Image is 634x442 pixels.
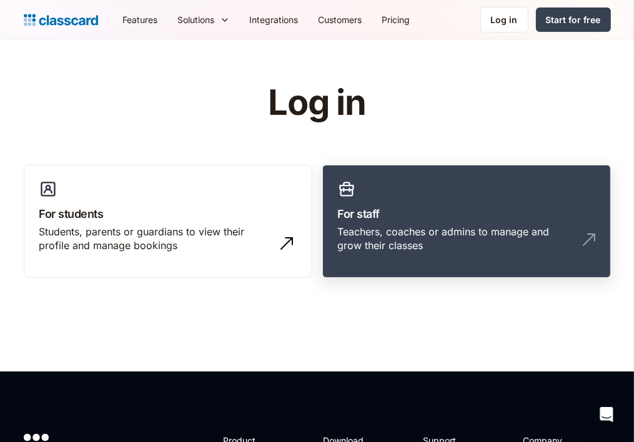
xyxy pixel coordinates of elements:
[168,6,240,34] div: Solutions
[113,6,168,34] a: Features
[536,7,611,32] a: Start for free
[322,165,611,278] a: For staffTeachers, coaches or admins to manage and grow their classes
[338,225,570,253] div: Teachers, coaches or admins to manage and grow their classes
[480,7,528,32] a: Log in
[338,205,595,222] h3: For staff
[240,6,309,34] a: Integrations
[372,6,420,34] a: Pricing
[592,400,622,430] div: Open Intercom Messenger
[309,6,372,34] a: Customers
[39,205,297,222] h3: For students
[39,225,272,253] div: Students, parents or guardians to view their profile and manage bookings
[178,13,215,26] div: Solutions
[24,11,98,29] a: home
[119,84,515,122] h1: Log in
[491,13,518,26] div: Log in
[24,165,312,278] a: For studentsStudents, parents or guardians to view their profile and manage bookings
[546,13,601,26] div: Start for free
